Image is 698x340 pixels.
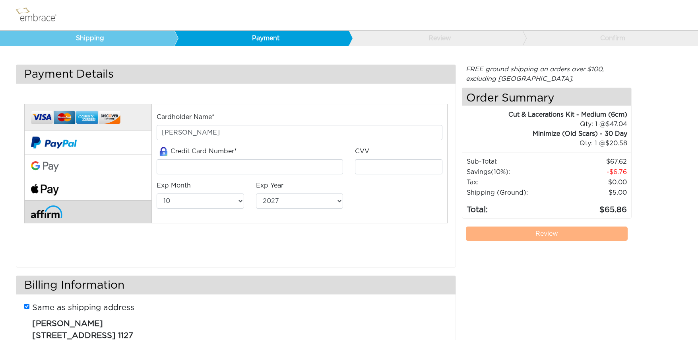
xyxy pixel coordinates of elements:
img: Google-Pay-Logo.svg [31,161,59,172]
a: Confirm [522,31,697,46]
a: Review [348,31,523,46]
img: logo.png [14,5,66,25]
td: 65.86 [555,198,627,216]
td: Tax: [466,177,555,188]
label: Cardholder Name* [157,112,215,122]
span: 47.04 [606,121,627,127]
div: 1 @ [472,139,627,148]
td: 6.76 [555,167,627,177]
label: Same as shipping address [32,302,134,314]
h4: Order Summary [462,88,631,106]
span: 20.58 [605,140,627,147]
td: Shipping (Ground): [466,188,555,198]
td: Savings : [466,167,555,177]
td: Total: [466,198,555,216]
span: (10%) [491,169,508,175]
span: 1127 [118,332,133,340]
div: 1 @ [472,119,627,129]
td: Sub-Total: [466,156,555,167]
td: $5.00 [555,188,627,198]
label: Credit Card Number* [157,147,237,156]
label: Exp Month [157,181,191,190]
img: amazon-lock.png [157,147,171,156]
div: FREE ground shipping on orders over $100, excluding [GEOGRAPHIC_DATA]. [462,64,632,84]
img: paypal-v2.png [31,131,77,154]
label: CVV [355,147,369,156]
a: Review [466,227,628,241]
span: [PERSON_NAME] [32,320,103,328]
h3: Billing Information [16,276,456,295]
div: Minimize (Old Scars) - 30 Day [462,129,627,139]
img: affirm-logo.svg [31,205,62,218]
td: 0.00 [555,177,627,188]
a: Payment [174,31,349,46]
div: Cut & Lacerations Kit - Medium (6cm) [462,110,627,119]
label: Exp Year [256,181,283,190]
img: credit-cards.png [31,108,120,127]
td: 67.62 [555,156,627,167]
span: [STREET_ADDRESS] [32,332,116,340]
h3: Payment Details [16,65,456,84]
img: fullApplePay.png [31,184,59,195]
